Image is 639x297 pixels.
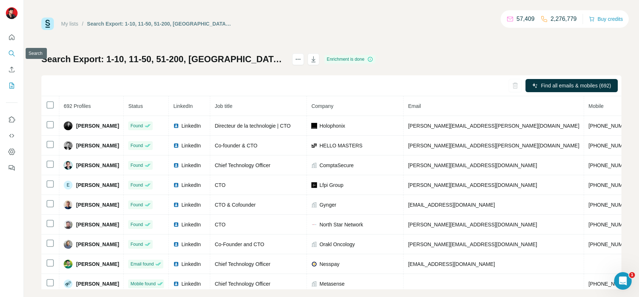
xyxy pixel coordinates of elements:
[181,122,201,129] span: LinkedIn
[128,103,143,109] span: Status
[130,221,143,228] span: Found
[173,281,179,287] img: LinkedIn logo
[588,281,635,287] span: [PHONE_NUMBER]
[87,20,233,27] div: Search Export: 1-10, 11-50, 51-200, [GEOGRAPHIC_DATA], Directeur de la technologie, CTO, Less tha...
[408,123,579,129] span: [PERSON_NAME][EMAIL_ADDRESS][PERSON_NAME][DOMAIN_NAME]
[408,202,495,208] span: [EMAIL_ADDRESS][DOMAIN_NAME]
[408,222,537,228] span: [PERSON_NAME][EMAIL_ADDRESS][DOMAIN_NAME]
[64,103,91,109] span: 692 Profiles
[215,182,225,188] span: CTO
[76,142,119,149] span: [PERSON_NAME]
[181,201,201,208] span: LinkedIn
[517,15,535,23] p: 57,409
[181,260,201,268] span: LinkedIn
[181,181,201,189] span: LinkedIn
[319,241,354,248] span: Orakl Oncology
[173,261,179,267] img: LinkedIn logo
[6,63,18,76] button: Enrich CSV
[130,261,153,267] span: Email found
[76,260,119,268] span: [PERSON_NAME]
[525,79,618,92] button: Find all emails & mobiles (692)
[181,280,201,287] span: LinkedIn
[215,123,290,129] span: Directeur de la technologie | CTO
[64,181,73,189] div: E
[173,143,179,148] img: LinkedIn logo
[173,182,179,188] img: LinkedIn logo
[215,103,232,109] span: Job title
[130,182,143,188] span: Found
[588,143,635,148] span: [PHONE_NUMBER]
[311,182,317,188] img: company-logo
[6,129,18,142] button: Use Surfe API
[551,15,577,23] p: 2,276,779
[408,261,495,267] span: [EMAIL_ADDRESS][DOMAIN_NAME]
[82,20,83,27] li: /
[319,260,339,268] span: Nesspay
[215,143,257,148] span: Co-founder & CTO
[311,143,317,148] img: company-logo
[215,241,264,247] span: Co-Founder and CTO
[408,182,537,188] span: [PERSON_NAME][EMAIL_ADDRESS][DOMAIN_NAME]
[130,202,143,208] span: Found
[311,222,317,228] img: company-logo
[130,241,143,248] span: Found
[588,182,635,188] span: [PHONE_NUMBER]
[64,220,73,229] img: Avatar
[76,221,119,228] span: [PERSON_NAME]
[215,281,270,287] span: Chief Technology Officer
[64,279,73,288] img: Avatar
[76,181,119,189] span: [PERSON_NAME]
[64,260,73,268] img: Avatar
[173,202,179,208] img: LinkedIn logo
[130,142,143,149] span: Found
[215,202,256,208] span: CTO & Cofounder
[76,122,119,129] span: [PERSON_NAME]
[311,103,333,109] span: Company
[588,202,635,208] span: [PHONE_NUMBER]
[292,53,304,65] button: actions
[311,261,317,267] img: company-logo
[173,103,193,109] span: LinkedIn
[64,141,73,150] img: Avatar
[64,121,73,130] img: Avatar
[6,31,18,44] button: Quick start
[41,18,54,30] img: Surfe Logo
[215,162,270,168] span: Chief Technology Officer
[173,162,179,168] img: LinkedIn logo
[181,162,201,169] span: LinkedIn
[408,162,537,168] span: [PERSON_NAME][EMAIL_ADDRESS][DOMAIN_NAME]
[629,272,635,278] span: 1
[319,181,343,189] span: Lfpi Group
[6,47,18,60] button: Search
[6,7,18,19] img: Avatar
[76,201,119,208] span: [PERSON_NAME]
[130,281,156,287] span: Mobile found
[588,162,635,168] span: [PHONE_NUMBER]
[541,82,611,89] span: Find all emails & mobiles (692)
[173,241,179,247] img: LinkedIn logo
[130,123,143,129] span: Found
[588,103,603,109] span: Mobile
[41,53,286,65] h1: Search Export: 1-10, 11-50, 51-200, [GEOGRAPHIC_DATA], Directeur de la technologie, CTO, Less tha...
[319,122,345,129] span: Holophonix
[311,123,317,129] img: company-logo
[76,162,119,169] span: [PERSON_NAME]
[319,221,363,228] span: North Star Network
[6,161,18,174] button: Feedback
[408,241,537,247] span: [PERSON_NAME][EMAIL_ADDRESS][DOMAIN_NAME]
[588,123,635,129] span: [PHONE_NUMBER]
[181,241,201,248] span: LinkedIn
[319,201,336,208] span: Gynger
[64,200,73,209] img: Avatar
[76,280,119,287] span: [PERSON_NAME]
[588,222,635,228] span: [PHONE_NUMBER]
[173,222,179,228] img: LinkedIn logo
[6,145,18,158] button: Dashboard
[181,221,201,228] span: LinkedIn
[61,21,78,27] a: My lists
[614,272,632,290] iframe: Intercom live chat
[319,280,344,287] span: Metasense
[215,261,270,267] span: Chief Technology Officer
[76,241,119,248] span: [PERSON_NAME]
[319,162,353,169] span: ComptaSecure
